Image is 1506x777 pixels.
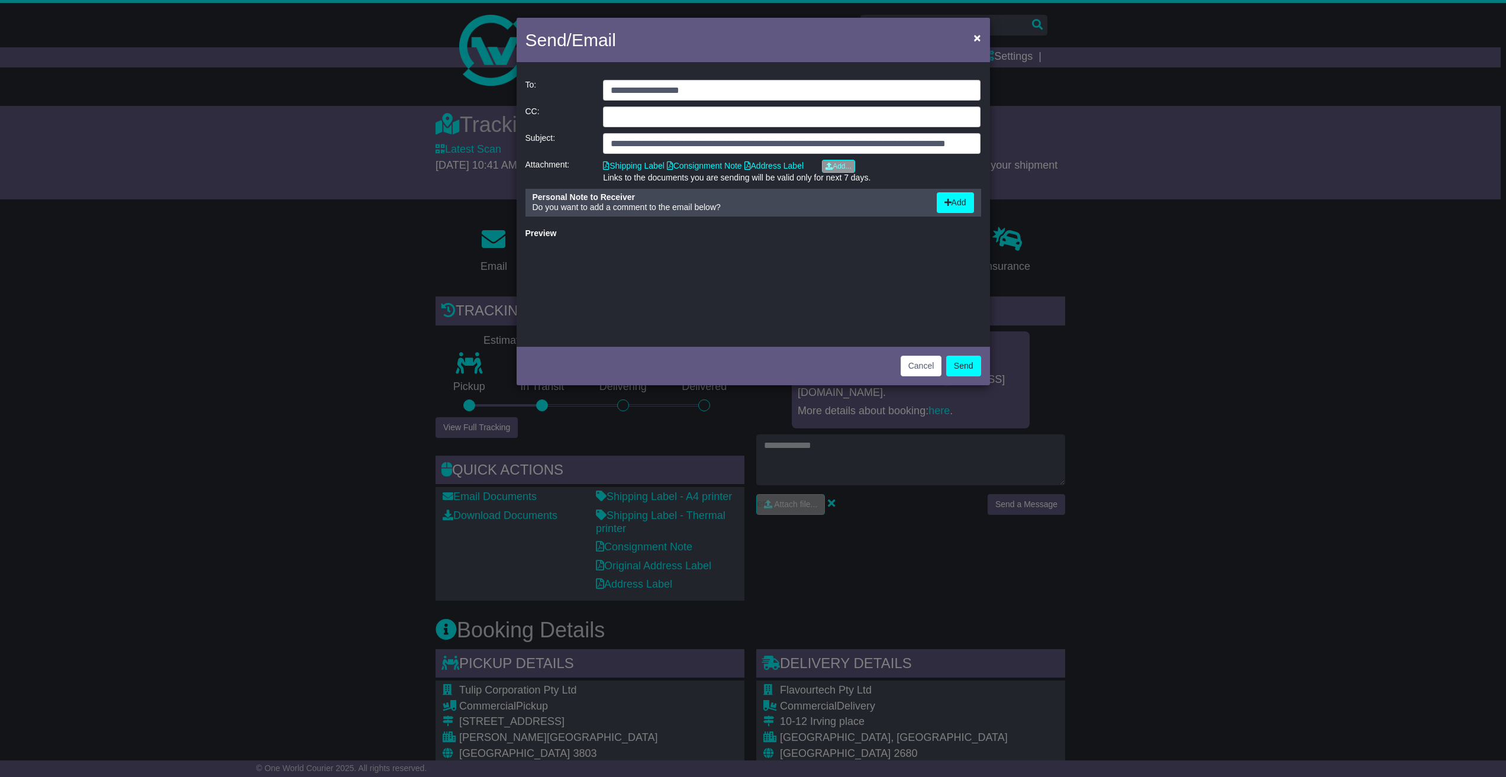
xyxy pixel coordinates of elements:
[946,356,981,376] button: Send
[937,192,974,213] button: Add
[667,161,742,170] a: Consignment Note
[603,173,981,183] div: Links to the documents you are sending will be valid only for next 7 days.
[525,228,981,238] div: Preview
[968,25,986,50] button: Close
[520,133,598,154] div: Subject:
[822,160,854,173] a: Add...
[603,161,665,170] a: Shipping Label
[973,31,981,44] span: ×
[744,161,804,170] a: Address Label
[520,160,598,183] div: Attachment:
[527,192,931,213] div: Do you want to add a comment to the email below?
[520,80,598,101] div: To:
[901,356,942,376] button: Cancel
[520,107,598,127] div: CC:
[533,192,925,202] div: Personal Note to Receiver
[525,27,616,53] h4: Send/Email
